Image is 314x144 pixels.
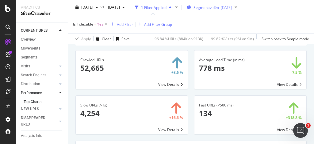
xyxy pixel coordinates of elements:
[21,10,63,17] div: SiteCrawler
[121,36,130,41] div: Save
[97,20,103,29] span: Yes
[73,22,93,27] span: Is Indexable
[21,81,57,87] a: Distribution
[24,99,63,105] a: Top Charts
[293,123,308,138] iframe: Intercom live chat
[221,5,232,10] div: [DATE]
[24,99,41,105] div: Top Charts
[21,72,57,78] a: Search Engines
[21,72,46,78] div: Search Engines
[114,34,130,44] button: Save
[21,115,52,128] div: DISAPPEARED URLS
[155,36,203,41] div: 96.84 % URLs ( 884K on 913K )
[193,5,219,10] span: Segment: vidéo
[174,4,179,10] div: times
[21,115,57,128] a: DISAPPEARED URLS
[109,21,133,28] button: Add Filter
[259,34,309,44] button: Switch back to Simple mode
[21,133,42,139] div: Analysis Info
[21,133,63,139] a: Analysis Info
[73,2,101,12] button: [DATE]
[21,90,42,96] div: Performance
[21,54,63,61] a: Segments
[21,90,57,96] a: Performance
[21,63,57,70] a: Visits
[94,34,111,44] button: Clear
[81,5,93,10] span: 2025 Aug. 8th
[21,45,40,52] div: Movements
[101,4,105,9] span: vs
[21,36,36,43] div: Overview
[105,2,127,12] button: [DATE]
[21,106,39,112] div: NEW URLS
[21,36,63,43] a: Overview
[81,36,91,41] div: Apply
[141,5,167,10] div: 1 Filter Applied
[21,63,30,70] div: Visits
[21,5,63,10] div: Analytics
[21,54,37,61] div: Segments
[211,36,254,41] div: 99.82 % Visits ( 9M on 9M )
[94,22,96,27] span: =
[21,27,48,34] div: CURRENT URLS
[21,27,57,34] a: CURRENT URLS
[105,5,120,10] span: 2025 Jun. 12th
[306,123,311,128] span: 1
[21,81,40,87] div: Distribution
[117,22,133,27] div: Add Filter
[132,2,174,12] button: 1 Filter Applied
[144,22,172,27] div: Add Filter Group
[73,34,91,44] button: Apply
[262,36,309,41] div: Switch back to Simple mode
[136,21,172,28] button: Add Filter Group
[102,36,111,41] div: Clear
[21,45,63,52] a: Movements
[184,2,232,12] button: Segment:vidéo[DATE]
[21,106,57,112] a: NEW URLS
